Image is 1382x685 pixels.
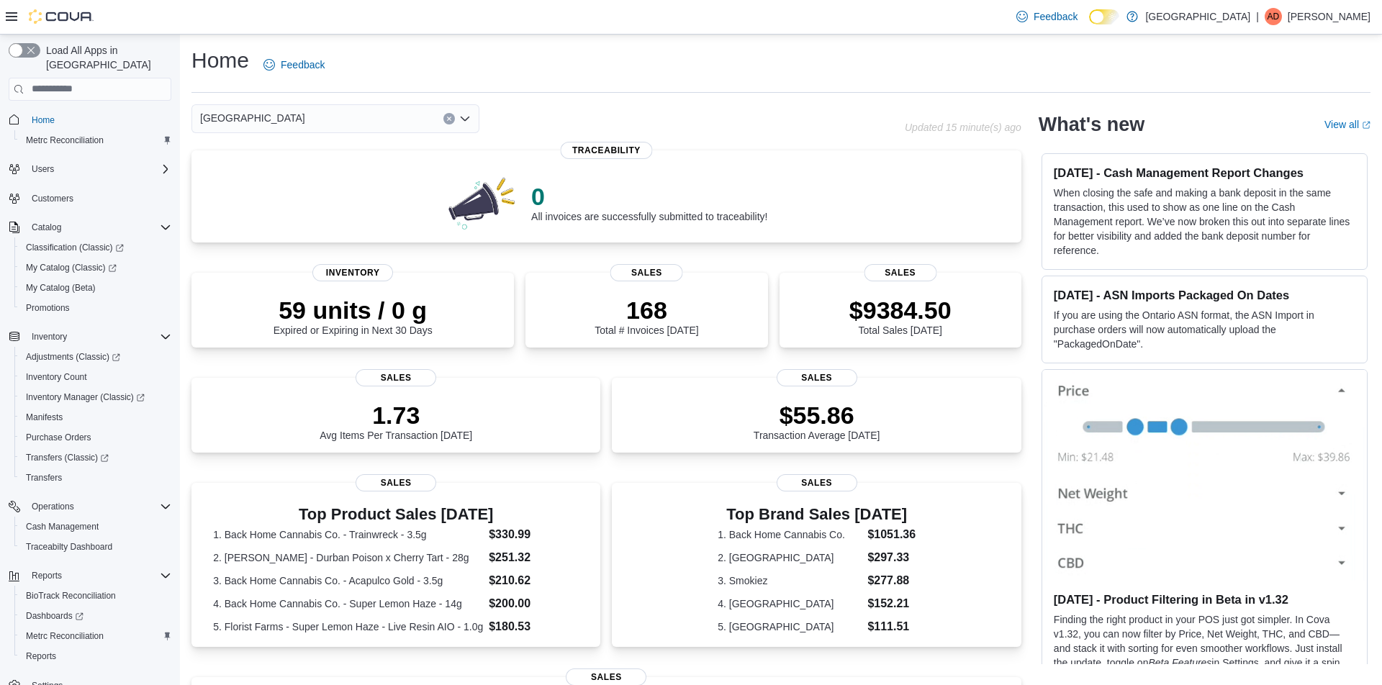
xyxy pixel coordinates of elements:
span: Manifests [26,412,63,423]
dt: 3. Back Home Cannabis Co. - Acapulco Gold - 3.5g [213,573,483,588]
span: Adjustments (Classic) [20,348,171,366]
span: Sales [777,369,857,386]
a: Inventory Manager (Classic) [14,387,177,407]
p: 168 [595,296,698,325]
a: View allExternal link [1324,119,1370,130]
span: Purchase Orders [26,432,91,443]
p: 0 [531,182,767,211]
a: Customers [26,190,79,207]
dt: 2. [PERSON_NAME] - Durban Poison x Cherry Tart - 28g [213,550,483,565]
img: 0 [445,173,520,231]
div: Total Sales [DATE] [849,296,952,336]
span: Cash Management [26,521,99,532]
button: Operations [3,496,177,517]
span: Sales [777,474,857,491]
span: Reports [20,648,171,665]
div: Transaction Average [DATE] [754,401,880,441]
a: Home [26,112,60,129]
svg: External link [1362,121,1370,130]
a: Adjustments (Classic) [14,347,177,367]
div: Total # Invoices [DATE] [595,296,698,336]
a: Manifests [20,409,68,426]
a: Traceabilty Dashboard [20,538,118,555]
dt: 1. Back Home Cannabis Co. - Trainwreck - 3.5g [213,527,483,542]
span: Metrc Reconciliation [26,630,104,642]
p: Updated 15 minute(s) ago [905,122,1021,133]
a: Reports [20,648,62,665]
button: Reports [3,566,177,586]
dt: 5. Florist Farms - Super Lemon Haze - Live Resin AIO - 1.0g [213,620,483,634]
em: Beta Features [1148,657,1211,668]
div: Expired or Expiring in Next 30 Days [274,296,433,336]
button: Transfers [14,468,177,488]
span: Inventory Count [26,371,87,383]
span: Sales [864,264,936,281]
p: When closing the safe and making a bank deposit in the same transaction, this used to show as one... [1054,186,1355,258]
button: Metrc Reconciliation [14,130,177,150]
span: [GEOGRAPHIC_DATA] [200,109,305,127]
a: Adjustments (Classic) [20,348,126,366]
a: Inventory Count [20,368,93,386]
dd: $297.33 [867,549,916,566]
span: Inventory [32,331,67,342]
span: Operations [32,501,74,512]
h2: What's new [1039,113,1144,136]
span: Metrc Reconciliation [26,135,104,146]
dt: 1. Back Home Cannabis Co. [718,527,862,542]
button: My Catalog (Beta) [14,278,177,298]
button: Catalog [3,217,177,237]
span: Dashboards [20,607,171,625]
p: $9384.50 [849,296,952,325]
span: My Catalog (Beta) [20,279,171,296]
span: Reports [26,650,56,662]
div: Alex Dean [1265,8,1282,25]
button: Users [3,159,177,179]
span: Sales [610,264,683,281]
span: Operations [26,498,171,515]
button: Metrc Reconciliation [14,626,177,646]
span: Inventory Count [20,368,171,386]
dd: $180.53 [489,618,579,635]
a: Metrc Reconciliation [20,627,109,645]
p: If you are using the Ontario ASN format, the ASN Import in purchase orders will now automatically... [1054,308,1355,351]
span: Catalog [26,219,171,236]
span: Catalog [32,222,61,233]
span: Traceability [561,142,652,159]
span: Customers [32,193,73,204]
span: My Catalog (Beta) [26,282,96,294]
button: Promotions [14,298,177,318]
dd: $152.21 [867,595,916,612]
h3: [DATE] - ASN Imports Packaged On Dates [1054,288,1355,302]
dt: 3. Smokiez [718,573,862,588]
h3: [DATE] - Cash Management Report Changes [1054,165,1355,180]
button: Inventory [26,328,73,345]
a: Dashboards [14,606,177,626]
img: Cova [29,9,94,24]
a: Feedback [258,50,330,79]
button: Manifests [14,407,177,427]
button: Home [3,109,177,130]
dd: $1051.36 [867,526,916,543]
span: Inventory [312,264,393,281]
span: Adjustments (Classic) [26,351,120,363]
span: Load All Apps in [GEOGRAPHIC_DATA] [40,43,171,72]
span: Classification (Classic) [26,242,124,253]
span: Promotions [20,299,171,317]
button: Inventory Count [14,367,177,387]
span: Inventory Manager (Classic) [26,391,145,403]
span: BioTrack Reconciliation [26,590,116,602]
a: Metrc Reconciliation [20,132,109,149]
a: Promotions [20,299,76,317]
p: Finding the right product in your POS just got simpler. In Cova v1.32, you can now filter by Pric... [1054,612,1355,684]
span: Transfers (Classic) [26,452,109,463]
dd: $200.00 [489,595,579,612]
dt: 5. [GEOGRAPHIC_DATA] [718,620,862,634]
span: Customers [26,189,171,207]
a: Feedback [1011,2,1083,31]
span: Transfers (Classic) [20,449,171,466]
dd: $330.99 [489,526,579,543]
span: Reports [32,570,62,581]
p: 1.73 [320,401,472,430]
a: Classification (Classic) [20,239,130,256]
span: Users [32,163,54,175]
